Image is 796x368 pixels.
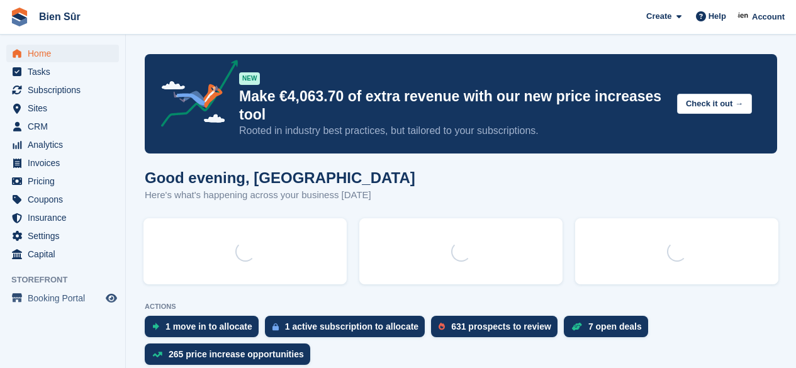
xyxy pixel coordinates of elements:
[752,11,785,23] span: Account
[152,352,162,357] img: price_increase_opportunities-93ffe204e8149a01c8c9dc8f82e8f89637d9d84a8eef4429ea346261dce0b2c0.svg
[6,227,119,245] a: menu
[6,118,119,135] a: menu
[6,45,119,62] a: menu
[439,323,445,330] img: prospect-51fa495bee0391a8d652442698ab0144808aea92771e9ea1ae160a38d050c398.svg
[709,10,726,23] span: Help
[145,316,265,343] a: 1 move in to allocate
[646,10,671,23] span: Create
[6,209,119,226] a: menu
[28,191,103,208] span: Coupons
[28,245,103,263] span: Capital
[152,323,159,330] img: move_ins_to_allocate_icon-fdf77a2bb77ea45bf5b3d319d69a93e2d87916cf1d5bf7949dd705db3b84f3ca.svg
[165,321,252,332] div: 1 move in to allocate
[28,45,103,62] span: Home
[28,118,103,135] span: CRM
[6,136,119,153] a: menu
[265,316,431,343] a: 1 active subscription to allocate
[28,63,103,81] span: Tasks
[150,60,238,131] img: price-adjustments-announcement-icon-8257ccfd72463d97f412b2fc003d46551f7dbcb40ab6d574587a9cd5c0d94...
[571,322,582,331] img: deal-1b604bf984904fb50ccaf53a9ad4b4a5d6e5aea283cecdc64d6e3604feb123c2.svg
[6,172,119,190] a: menu
[6,99,119,117] a: menu
[588,321,642,332] div: 7 open deals
[11,274,125,286] span: Storefront
[28,209,103,226] span: Insurance
[145,169,415,186] h1: Good evening, [GEOGRAPHIC_DATA]
[169,349,304,359] div: 265 price increase opportunities
[285,321,418,332] div: 1 active subscription to allocate
[564,316,654,343] a: 7 open deals
[34,6,86,27] a: Bien Sûr
[239,124,667,138] p: Rooted in industry best practices, but tailored to your subscriptions.
[28,289,103,307] span: Booking Portal
[677,94,752,114] button: Check it out →
[6,63,119,81] a: menu
[28,99,103,117] span: Sites
[272,323,279,331] img: active_subscription_to_allocate_icon-d502201f5373d7db506a760aba3b589e785aa758c864c3986d89f69b8ff3...
[104,291,119,306] a: Preview store
[451,321,551,332] div: 631 prospects to review
[6,154,119,172] a: menu
[28,136,103,153] span: Analytics
[28,227,103,245] span: Settings
[6,81,119,99] a: menu
[145,303,777,311] p: ACTIONS
[28,154,103,172] span: Invoices
[239,72,260,85] div: NEW
[431,316,564,343] a: 631 prospects to review
[28,172,103,190] span: Pricing
[28,81,103,99] span: Subscriptions
[6,191,119,208] a: menu
[6,245,119,263] a: menu
[737,10,750,23] img: Asmaa Habri
[10,8,29,26] img: stora-icon-8386f47178a22dfd0bd8f6a31ec36ba5ce8667c1dd55bd0f319d3a0aa187defe.svg
[239,87,667,124] p: Make €4,063.70 of extra revenue with our new price increases tool
[145,188,415,203] p: Here's what's happening across your business [DATE]
[6,289,119,307] a: menu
